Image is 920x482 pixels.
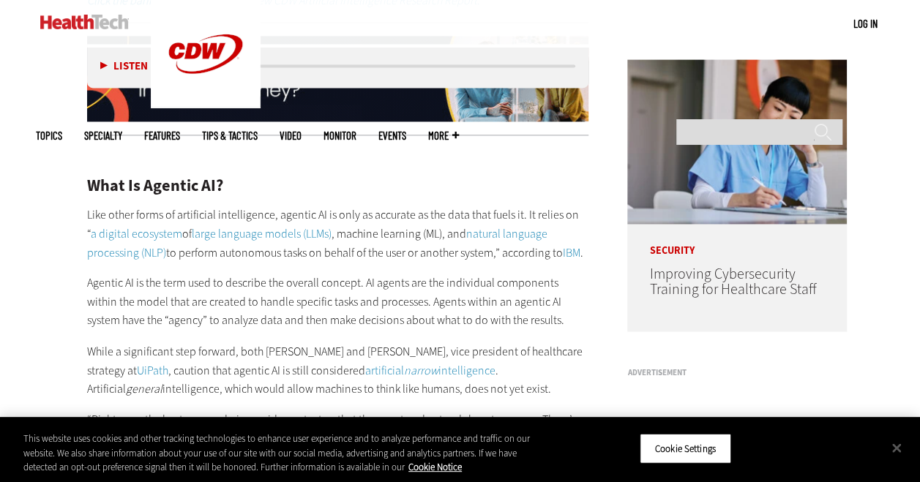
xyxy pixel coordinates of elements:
span: More [428,130,459,141]
p: Agentic AI is the term used to describe the overall concept. AI agents are the individual compone... [87,274,589,330]
a: IBM [563,245,580,260]
a: Features [144,130,180,141]
a: natural language processing (NLP) [87,226,547,260]
button: Cookie Settings [640,433,731,464]
a: artificialnarrowintelligence [365,362,495,377]
img: nurse studying on computer [627,59,847,224]
p: While a significant step forward, both [PERSON_NAME] and [PERSON_NAME], vice president of healthc... [87,342,589,398]
h2: What Is Agentic AI? [87,178,589,194]
a: CDW [151,97,261,112]
a: Improving Cybersecurity Training for Healthcare Staff [649,264,816,299]
em: narrow [404,362,438,377]
h3: Advertisement [627,368,847,376]
a: Log in [853,17,878,30]
div: User menu [853,16,878,31]
div: This website uses cookies and other tracking technologies to enhance user experience and to analy... [23,432,552,475]
a: large language models (LLMs) [192,226,332,241]
img: Home [40,15,129,29]
p: Like other forms of artificial intelligence, agentic AI is only as accurate as the data that fuel... [87,206,589,262]
em: general [126,380,162,396]
button: Close [880,432,913,464]
p: Security [627,224,847,256]
p: “Right now, the best we can do is provide context so that the agent understands how to answer. Th... [87,410,589,466]
a: UiPath [137,362,168,377]
span: Specialty [84,130,122,141]
span: Topics [36,130,62,141]
a: MonITor [324,130,356,141]
a: Events [378,130,406,141]
a: More information about your privacy [408,461,462,473]
a: Tips & Tactics [202,130,258,141]
a: Video [280,130,302,141]
a: a digital ecosystem [91,226,182,241]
